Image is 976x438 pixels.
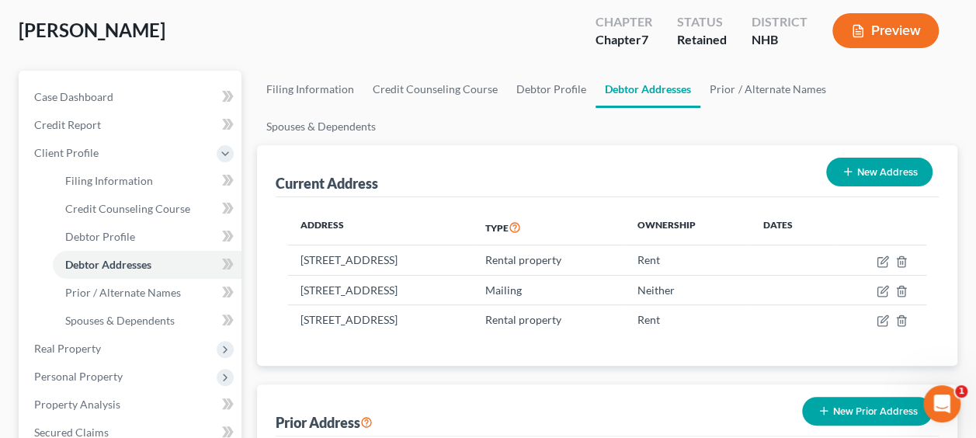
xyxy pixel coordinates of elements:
td: [STREET_ADDRESS] [288,275,472,304]
td: Rental property [472,305,624,335]
a: Prior / Alternate Names [53,279,241,307]
td: Neither [625,275,751,304]
div: Current Address [276,174,378,193]
a: Prior / Alternate Names [700,71,835,108]
a: Spouses & Dependents [53,307,241,335]
a: Filing Information [257,71,363,108]
div: Chapter [596,13,652,31]
span: Prior / Alternate Names [65,286,181,299]
th: Dates [750,210,832,245]
a: Debtor Addresses [53,251,241,279]
button: New Address [826,158,933,186]
span: Debtor Profile [65,230,135,243]
span: Filing Information [65,174,153,187]
span: Debtor Addresses [65,258,151,271]
span: Real Property [34,342,101,355]
td: Rental property [472,245,624,275]
span: Case Dashboard [34,90,113,103]
span: Credit Report [34,118,101,131]
a: Case Dashboard [22,83,241,111]
a: Credit Counseling Course [53,195,241,223]
th: Address [288,210,472,245]
div: Retained [677,31,727,49]
td: [STREET_ADDRESS] [288,245,472,275]
a: Credit Counseling Course [363,71,507,108]
div: District [752,13,808,31]
td: Mailing [472,275,624,304]
span: 1 [955,385,967,398]
a: Debtor Profile [507,71,596,108]
div: Chapter [596,31,652,49]
div: NHB [752,31,808,49]
span: Personal Property [34,370,123,383]
div: Prior Address [276,413,373,432]
button: New Prior Address [802,397,933,426]
span: Spouses & Dependents [65,314,175,327]
iframe: Intercom live chat [923,385,960,422]
th: Type [472,210,624,245]
th: Ownership [625,210,751,245]
td: Rent [625,305,751,335]
a: Spouses & Dependents [257,108,385,145]
a: Credit Report [22,111,241,139]
a: Property Analysis [22,391,241,419]
a: Debtor Addresses [596,71,700,108]
td: [STREET_ADDRESS] [288,305,472,335]
a: Filing Information [53,167,241,195]
span: Property Analysis [34,398,120,411]
button: Preview [832,13,939,48]
a: Debtor Profile [53,223,241,251]
span: [PERSON_NAME] [19,19,165,41]
div: Status [677,13,727,31]
span: Client Profile [34,146,99,159]
span: 7 [641,32,648,47]
span: Credit Counseling Course [65,202,190,215]
td: Rent [625,245,751,275]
